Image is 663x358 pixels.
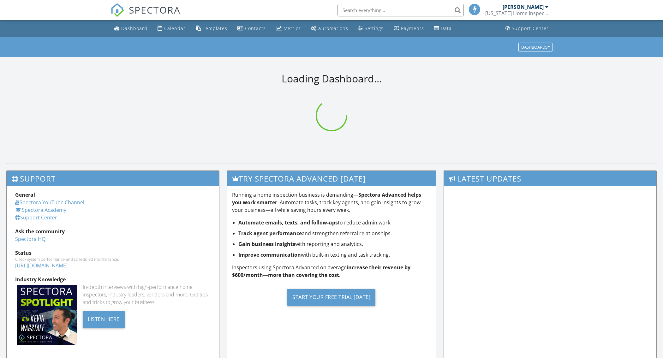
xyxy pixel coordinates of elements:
[17,285,77,345] img: Spectoraspolightmain
[238,219,338,226] strong: Automate emails, texts, and follow-ups
[284,25,301,31] div: Metrics
[112,23,150,34] a: Dashboard
[245,25,266,31] div: Contacts
[441,25,452,31] div: Data
[238,219,431,226] li: to reduce admin work.
[15,228,211,235] div: Ask the community
[273,23,303,34] a: Metrics
[365,25,384,31] div: Settings
[15,206,66,213] a: Spectora Academy
[518,43,552,51] button: Dashboards
[121,25,147,31] div: Dashboard
[238,251,431,259] li: with built-in texting and task tracking.
[401,25,424,31] div: Payments
[227,171,436,186] h3: Try spectora advanced [DATE]
[15,262,68,269] a: [URL][DOMAIN_NAME]
[232,191,421,206] strong: Spectora Advanced helps you work smarter
[238,230,431,237] li: and strengthen referral relationships.
[232,191,431,214] p: Running a home inspection business is demanding— . Automate tasks, track key agents, and gain ins...
[15,191,35,198] strong: General
[308,23,351,34] a: Automations (Basic)
[485,10,548,16] div: Florida Home Inspector Services, LLC
[15,276,211,283] div: Industry Knowledge
[287,289,375,306] div: Start Your Free Trial [DATE]
[503,4,544,10] div: [PERSON_NAME]
[83,315,125,322] a: Listen Here
[15,236,45,242] a: Spectora HQ
[444,171,656,186] h3: Latest Updates
[232,284,431,311] a: Start Your Free Trial [DATE]
[232,264,431,279] p: Inspectors using Spectora Advanced on average .
[83,311,125,328] div: Listen Here
[129,3,181,16] span: SPECTORA
[521,45,550,49] div: Dashboards
[337,4,464,16] input: Search everything...
[15,214,57,221] a: Support Center
[232,264,410,278] strong: increase their revenue by $600/month—more than covering the cost
[235,23,268,34] a: Contacts
[503,23,551,34] a: Support Center
[7,171,219,186] h3: Support
[15,257,211,262] div: Check system performance and scheduled maintenance.
[83,283,210,306] div: In-depth interviews with high-performance home inspectors, industry leaders, vendors and more. Ge...
[356,23,386,34] a: Settings
[512,25,549,31] div: Support Center
[15,199,84,206] a: Spectora YouTube Channel
[193,23,230,34] a: Templates
[432,23,454,34] a: Data
[15,249,211,257] div: Status
[110,3,124,17] img: The Best Home Inspection Software - Spectora
[238,240,431,248] li: with reporting and analytics.
[238,251,301,258] strong: Improve communication
[164,25,186,31] div: Calendar
[203,25,227,31] div: Templates
[318,25,348,31] div: Automations
[238,241,295,248] strong: Gain business insights
[155,23,188,34] a: Calendar
[238,230,302,237] strong: Track agent performance
[391,23,427,34] a: Payments
[110,9,181,22] a: SPECTORA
